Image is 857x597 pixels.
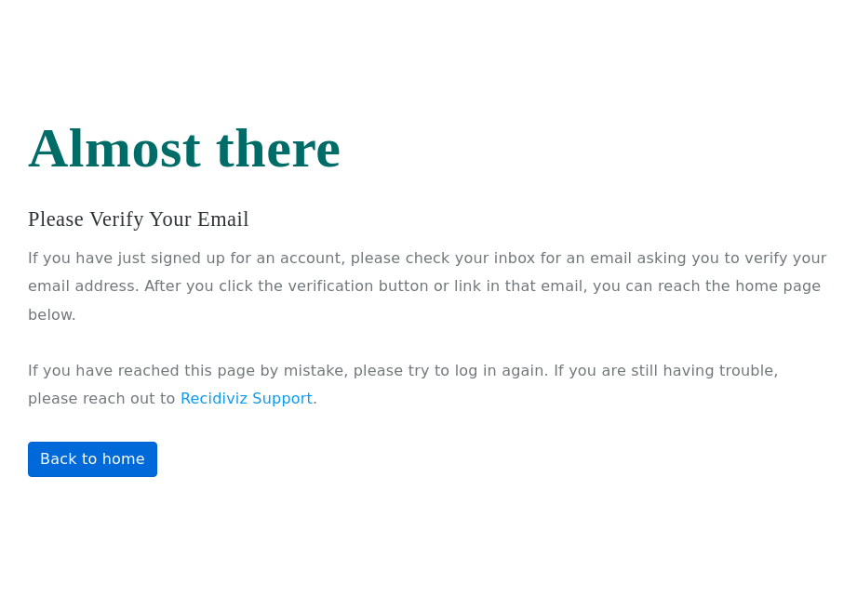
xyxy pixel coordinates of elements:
a: Back to home [28,442,157,477]
a: Recidiviz Support [181,390,313,407]
h3: Please verify your email [28,204,829,235]
h1: Almost there [28,120,829,176]
p: If you have reached this page by mistake, please try to log in again. If you are still having tro... [28,357,829,414]
p: If you have just signed up for an account, please check your inbox for an email asking you to ver... [28,245,829,329]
